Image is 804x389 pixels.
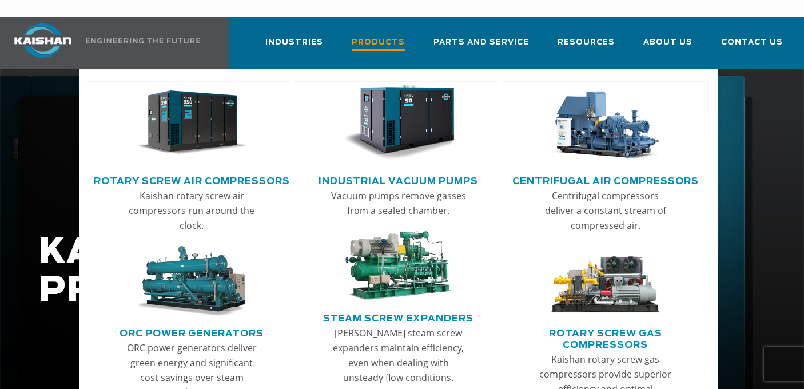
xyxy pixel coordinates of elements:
span: Contact Us [721,36,783,49]
a: Contact Us [721,27,783,66]
a: About Us [643,27,692,66]
p: Vacuum pumps remove gasses from a sealed chamber. [330,188,467,218]
a: Centrifugal Air Compressors [512,171,699,188]
img: thumb-Steam-Screw-Expanders [343,231,455,301]
span: About Us [643,36,692,49]
p: Centrifugal compressors deliver a constant stream of compressed air. [536,188,674,233]
img: thumb-Industrial-Vacuum-Pumps [343,85,455,161]
span: Parts and Service [433,36,529,49]
img: thumb-ORC-Power-Generators [136,246,248,316]
p: [PERSON_NAME] steam screw expanders maintain efficiency, even when dealing with unsteady flow con... [330,326,467,385]
img: thumb-Rotary-Screw-Gas-Compressors [549,246,661,316]
a: Industries [265,27,323,66]
span: Resources [558,36,615,49]
a: Rotary Screw Gas Compressors [507,323,703,352]
h1: KAISHAN PRODUCTS [39,233,642,310]
a: Industrial Vacuum Pumps [319,171,478,188]
img: thumb-Rotary-Screw-Air-Compressors [136,85,248,161]
a: Steam Screw Expanders [323,308,473,326]
a: Products [352,27,405,69]
a: Parts and Service [433,27,529,66]
a: ORC Power Generators [120,323,264,340]
img: Engineering the future [86,38,200,43]
span: Products [352,36,405,51]
span: Industries [265,36,323,49]
a: Rotary Screw Air Compressors [94,171,290,188]
img: thumb-Centrifugal-Air-Compressors [549,85,661,161]
a: Resources [558,27,615,66]
p: Kaishan rotary screw air compressors run around the clock. [123,188,260,233]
